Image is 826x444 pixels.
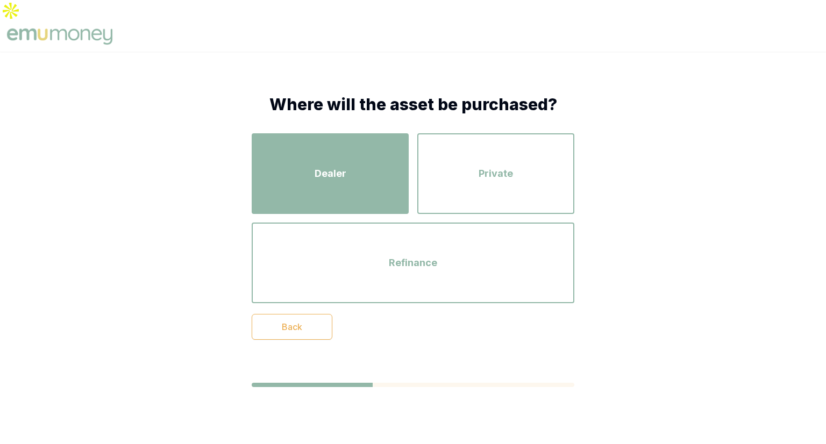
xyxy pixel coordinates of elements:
span: Refinance [389,255,437,270]
img: Emu Money [4,26,115,47]
button: Dealer [252,133,409,214]
button: Refinance [252,223,574,303]
h1: Where will the asset be purchased? [252,95,574,114]
span: Private [479,166,513,181]
button: Back [252,314,332,340]
button: Private [417,133,574,214]
span: Dealer [315,166,346,181]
